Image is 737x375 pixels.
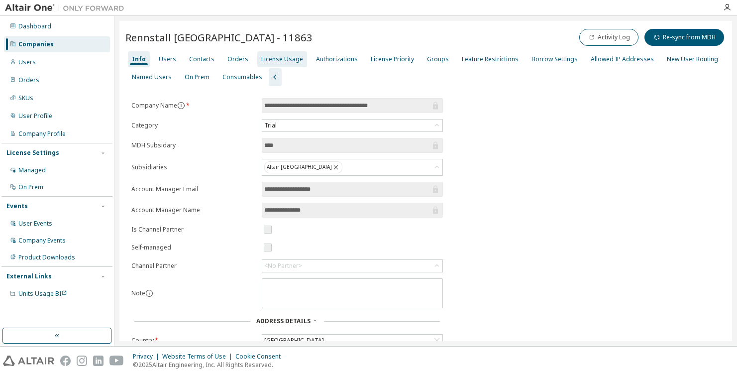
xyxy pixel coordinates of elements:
[177,102,185,110] button: information
[371,55,414,63] div: License Priority
[262,335,442,347] div: [GEOGRAPHIC_DATA]
[131,102,256,110] label: Company Name
[263,335,325,346] div: [GEOGRAPHIC_DATA]
[18,58,36,66] div: Users
[264,161,342,173] div: Altair [GEOGRAPHIC_DATA]
[262,159,442,175] div: Altair [GEOGRAPHIC_DATA]
[133,361,287,369] p: © 2025 Altair Engineering, Inc. All Rights Reserved.
[262,260,442,272] div: <No Partner>
[3,356,54,366] img: altair_logo.svg
[131,244,256,251] label: Self-managed
[131,262,256,270] label: Channel Partner
[77,356,87,366] img: instagram.svg
[261,55,303,63] div: License Usage
[185,73,210,81] div: On Prem
[18,112,52,120] div: User Profile
[262,120,442,131] div: Trial
[131,122,256,129] label: Category
[131,185,256,193] label: Account Manager Email
[132,55,146,63] div: Info
[18,220,52,228] div: User Events
[125,30,313,44] span: Rennstall [GEOGRAPHIC_DATA] - 11863
[18,253,75,261] div: Product Downloads
[644,29,724,46] button: Re-sync from MDH
[6,272,52,280] div: External Links
[6,149,59,157] div: License Settings
[60,356,71,366] img: facebook.svg
[264,262,302,270] div: <No Partner>
[18,237,66,245] div: Company Events
[132,73,172,81] div: Named Users
[591,55,654,63] div: Allowed IP Addresses
[18,183,43,191] div: On Prem
[131,337,256,345] label: Country
[263,120,278,131] div: Trial
[93,356,104,366] img: linkedin.svg
[109,356,124,366] img: youtube.svg
[131,163,256,171] label: Subsidiaries
[18,130,66,138] div: Company Profile
[316,55,358,63] div: Authorizations
[18,166,46,174] div: Managed
[18,94,33,102] div: SKUs
[131,206,256,214] label: Account Manager Name
[18,289,67,298] span: Units Usage BI
[256,317,311,325] span: Address Details
[531,55,578,63] div: Borrow Settings
[5,3,129,13] img: Altair One
[462,55,519,63] div: Feature Restrictions
[667,55,718,63] div: New User Routing
[579,29,638,46] button: Activity Log
[162,353,235,361] div: Website Terms of Use
[427,55,449,63] div: Groups
[6,202,28,210] div: Events
[18,22,51,30] div: Dashboard
[18,76,39,84] div: Orders
[133,353,162,361] div: Privacy
[131,226,256,234] label: Is Channel Partner
[18,40,54,48] div: Companies
[145,289,153,297] button: information
[222,73,262,81] div: Consumables
[189,55,214,63] div: Contacts
[227,55,248,63] div: Orders
[235,353,287,361] div: Cookie Consent
[131,289,145,297] label: Note
[159,55,176,63] div: Users
[131,141,256,149] label: MDH Subsidary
